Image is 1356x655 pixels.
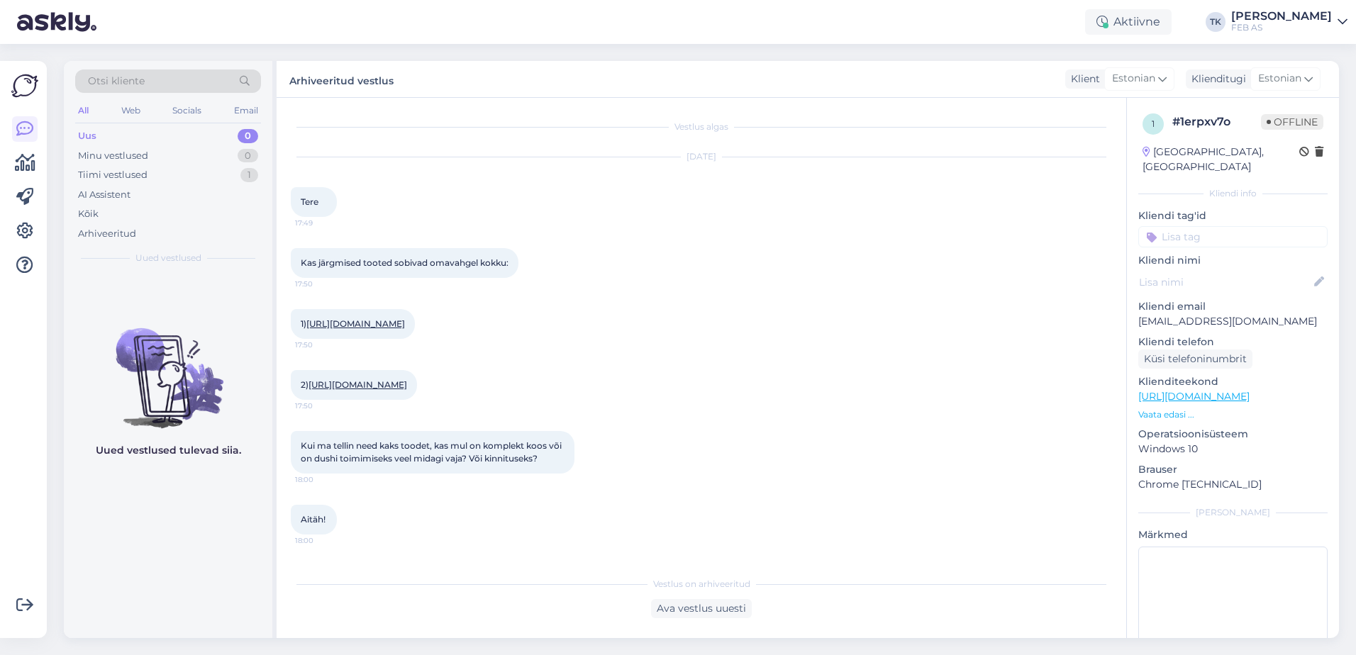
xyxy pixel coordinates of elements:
[11,72,38,99] img: Askly Logo
[295,218,348,228] span: 17:49
[289,69,394,89] label: Arhiveeritud vestlus
[301,379,407,390] span: 2)
[653,578,750,590] span: Vestlus on arhiveeritud
[301,514,326,525] span: Aitäh!
[1261,114,1323,130] span: Offline
[231,101,261,120] div: Email
[1138,374,1328,389] p: Klienditeekond
[295,535,348,546] span: 18:00
[1138,349,1252,369] div: Küsi telefoninumbrit
[1231,11,1347,33] a: [PERSON_NAME]FEB AS
[1231,11,1332,22] div: [PERSON_NAME]
[88,74,145,89] span: Otsi kliente
[309,379,407,390] a: [URL][DOMAIN_NAME]
[118,101,143,120] div: Web
[78,227,136,241] div: Arhiveeritud
[1258,71,1301,86] span: Estonian
[651,599,752,618] div: Ava vestlus uuesti
[1112,71,1155,86] span: Estonian
[1138,390,1250,403] a: [URL][DOMAIN_NAME]
[78,149,148,163] div: Minu vestlused
[306,318,405,329] a: [URL][DOMAIN_NAME]
[295,340,348,350] span: 17:50
[1138,427,1328,442] p: Operatsioonisüsteem
[78,168,148,182] div: Tiimi vestlused
[96,443,241,458] p: Uued vestlused tulevad siia.
[240,168,258,182] div: 1
[1065,72,1100,86] div: Klient
[64,303,272,430] img: No chats
[1172,113,1261,130] div: # 1erpxv7o
[238,129,258,143] div: 0
[291,121,1112,133] div: Vestlus algas
[169,101,204,120] div: Socials
[78,207,99,221] div: Kõik
[1206,12,1226,32] div: TK
[1138,477,1328,492] p: Chrome [TECHNICAL_ID]
[1231,22,1332,33] div: FEB AS
[1138,314,1328,329] p: [EMAIL_ADDRESS][DOMAIN_NAME]
[135,252,201,264] span: Uued vestlused
[295,279,348,289] span: 17:50
[1143,145,1299,174] div: [GEOGRAPHIC_DATA], [GEOGRAPHIC_DATA]
[301,257,508,268] span: Kas järgmised tooted sobivad omavahgel kokku:
[295,474,348,485] span: 18:00
[1138,208,1328,223] p: Kliendi tag'id
[295,401,348,411] span: 17:50
[1186,72,1246,86] div: Klienditugi
[1138,408,1328,421] p: Vaata edasi ...
[238,149,258,163] div: 0
[1138,527,1328,542] p: Märkmed
[1138,335,1328,349] p: Kliendi telefon
[78,188,130,202] div: AI Assistent
[291,150,1112,163] div: [DATE]
[78,129,96,143] div: Uus
[301,196,318,207] span: Tere
[1139,274,1311,290] input: Lisa nimi
[1138,462,1328,477] p: Brauser
[75,101,91,120] div: All
[301,318,405,329] span: 1)
[1085,9,1172,35] div: Aktiivne
[1138,187,1328,200] div: Kliendi info
[1138,253,1328,268] p: Kliendi nimi
[301,440,564,464] span: Kui ma tellin need kaks toodet, kas mul on komplekt koos või on dushi toimimiseks veel midagi vaj...
[1138,442,1328,457] p: Windows 10
[1138,226,1328,247] input: Lisa tag
[1152,118,1155,129] span: 1
[1138,299,1328,314] p: Kliendi email
[1138,506,1328,519] div: [PERSON_NAME]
